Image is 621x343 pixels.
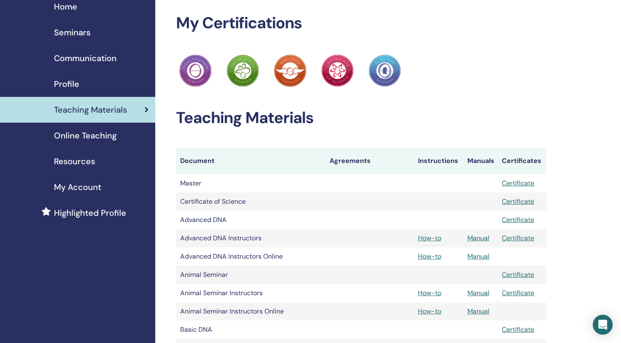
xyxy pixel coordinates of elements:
a: Manual [467,289,489,297]
a: How-to [418,234,441,242]
th: Document [176,148,325,174]
span: Online Teaching [54,129,117,142]
a: Certificate [502,289,534,297]
td: Advanced DNA Instructors [176,229,325,247]
span: My Account [54,181,101,193]
a: Manual [467,307,489,316]
span: Communication [54,52,117,64]
a: Certificate [502,325,534,334]
a: Certificate [502,179,534,188]
img: Practitioner [274,54,306,87]
a: How-to [418,307,441,316]
a: Certificate [502,215,534,224]
th: Manuals [463,148,498,174]
img: Practitioner [179,54,212,87]
th: Certificates [498,148,546,174]
td: Certificate of Science [176,192,325,211]
a: Certificate [502,234,534,242]
a: How-to [418,252,441,261]
td: Animal Seminar Instructors Online [176,302,325,321]
td: Basic DNA [176,321,325,339]
td: Advanced DNA [176,211,325,229]
div: Open Intercom Messenger [593,315,613,335]
span: Home [54,0,77,13]
h2: My Certifications [176,14,546,33]
span: Seminars [54,26,90,39]
td: Advanced DNA Instructors Online [176,247,325,266]
th: Instructions [414,148,463,174]
span: Profile [54,78,79,90]
img: Practitioner [227,54,259,87]
th: Agreements [325,148,414,174]
td: Animal Seminar [176,266,325,284]
td: Animal Seminar Instructors [176,284,325,302]
img: Practitioner [321,54,354,87]
span: Teaching Materials [54,104,127,116]
span: Highlighted Profile [54,207,126,219]
a: Certificate [502,197,534,206]
a: How-to [418,289,441,297]
h2: Teaching Materials [176,109,546,128]
img: Practitioner [369,54,401,87]
a: Manual [467,234,489,242]
td: Master [176,174,325,192]
span: Resources [54,155,95,168]
a: Manual [467,252,489,261]
a: Certificate [502,270,534,279]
